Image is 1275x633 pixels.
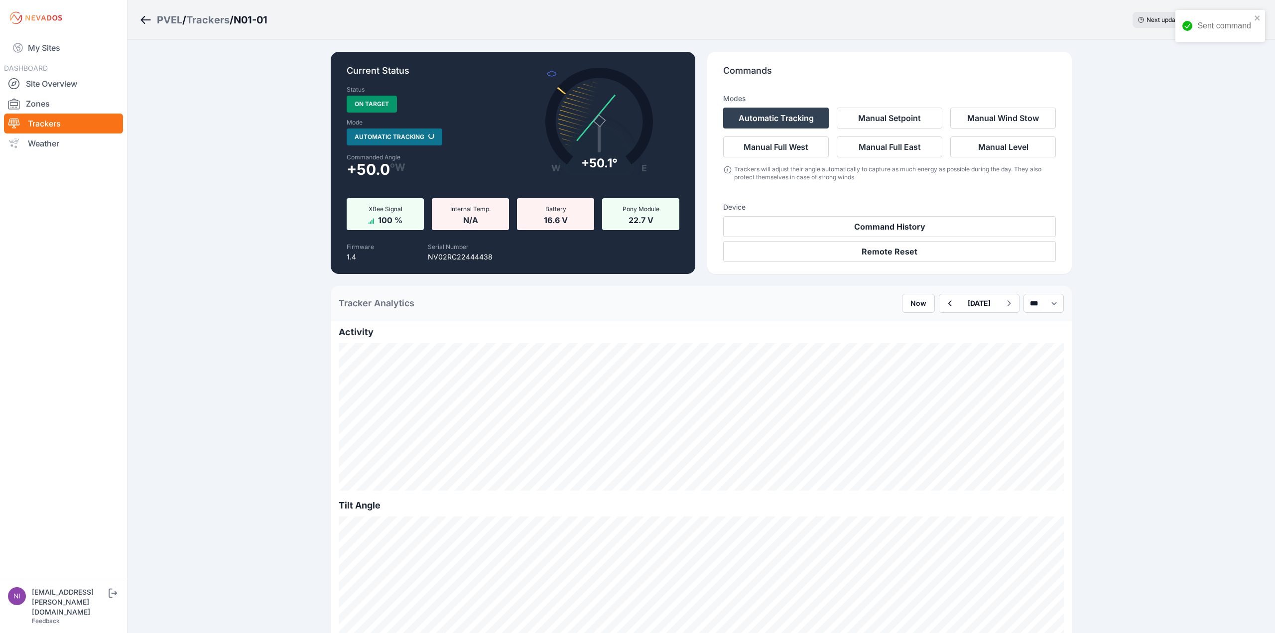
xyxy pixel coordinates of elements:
div: [EMAIL_ADDRESS][PERSON_NAME][DOMAIN_NAME] [32,587,107,617]
h3: Device [723,202,1056,212]
span: DASHBOARD [4,64,48,72]
h2: Tracker Analytics [339,296,414,310]
span: Internal Temp. [450,205,491,213]
img: Nevados [8,10,64,26]
label: Firmware [347,243,374,251]
img: nick.fritz@nevados.solar [8,587,26,605]
button: Remote Reset [723,241,1056,262]
a: Site Overview [4,74,123,94]
div: loading [427,132,435,140]
span: / [182,13,186,27]
a: PVEL [157,13,182,27]
h2: Activity [339,325,1064,339]
button: Automatic Tracking [723,108,829,128]
button: Manual Full West [723,136,829,157]
button: Manual Level [950,136,1056,157]
span: 22.7 V [629,213,653,225]
span: / [230,13,234,27]
p: Commands [723,64,1056,86]
a: Feedback [32,617,60,625]
div: Trackers will adjust their angle automatically to capture as much energy as possible during the d... [734,165,1056,181]
a: Trackers [4,114,123,133]
button: [DATE] [960,294,999,312]
span: 100 % [378,213,402,225]
nav: Breadcrumb [139,7,267,33]
button: Command History [723,216,1056,237]
p: 1.4 [347,252,374,262]
button: Manual Setpoint [837,108,942,128]
a: Zones [4,94,123,114]
a: Trackers [186,13,230,27]
a: My Sites [4,36,123,60]
a: Weather [4,133,123,153]
div: + 50.1° [581,155,618,171]
h3: N01-01 [234,13,267,27]
label: Mode [347,119,363,127]
span: N/A [463,213,478,225]
button: Manual Wind Stow [950,108,1056,128]
h3: Modes [723,94,746,104]
div: Sent command [1197,20,1251,32]
h2: Tilt Angle [339,499,1064,512]
span: Automatic Tracking [347,128,442,145]
button: Manual Full East [837,136,942,157]
label: Serial Number [428,243,469,251]
p: NV02RC22444438 [428,252,493,262]
p: Current Status [347,64,679,86]
span: º W [390,163,405,171]
span: Pony Module [623,205,659,213]
button: close [1254,14,1261,22]
span: Next update in [1147,16,1187,23]
button: Now [902,294,935,313]
span: On Target [347,96,397,113]
label: Commanded Angle [347,153,507,161]
span: + 50.0 [347,163,390,175]
span: 16.6 V [544,213,568,225]
label: Status [347,86,365,94]
span: Battery [545,205,566,213]
span: XBee Signal [369,205,402,213]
